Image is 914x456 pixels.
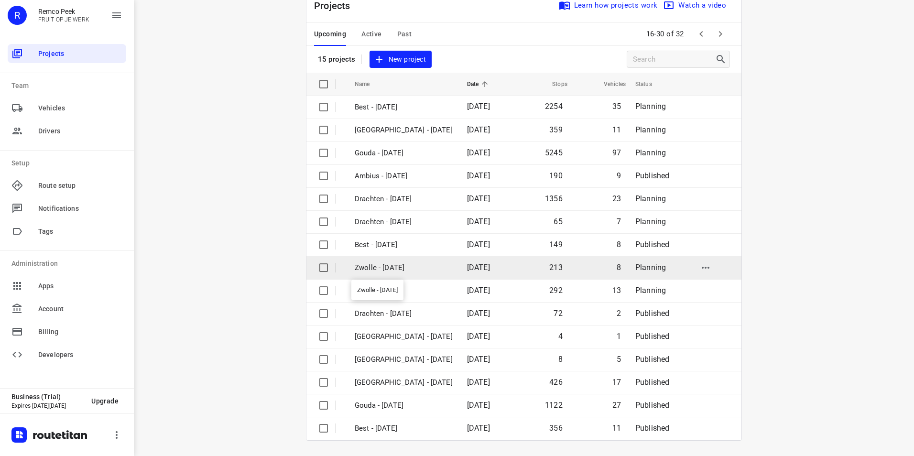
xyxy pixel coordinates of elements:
p: Remco Peek [38,8,89,15]
div: R [8,6,27,25]
span: Upcoming [314,28,346,40]
span: 8 [558,355,563,364]
span: [DATE] [467,125,490,134]
span: 23 [612,194,621,203]
span: Published [635,423,670,433]
span: Published [635,355,670,364]
span: [DATE] [467,286,490,295]
p: Gemeente Rotterdam - Thursday [355,354,453,365]
span: [DATE] [467,423,490,433]
span: [DATE] [467,355,490,364]
span: Planning [635,102,666,111]
p: Best - Monday [355,102,453,113]
span: 4 [558,332,563,341]
span: Projects [38,49,122,59]
span: Billing [38,327,122,337]
span: Drivers [38,126,122,136]
span: [DATE] [467,240,490,249]
span: 359 [549,125,563,134]
span: Active [361,28,381,40]
span: 2254 [545,102,563,111]
p: Ambius - Monday [355,171,453,182]
span: 5245 [545,148,563,157]
span: 27 [612,401,621,410]
span: 190 [549,171,563,180]
span: [DATE] [467,217,490,226]
p: Gouda - Friday [355,285,453,296]
span: 1122 [545,401,563,410]
p: Best - Friday [355,239,453,250]
div: Drivers [8,121,126,141]
span: [DATE] [467,102,490,111]
span: Notifications [38,204,122,214]
p: Expires [DATE][DATE] [11,402,84,409]
p: Gouda - Thursday [355,400,453,411]
span: Published [635,401,670,410]
button: Upgrade [84,392,126,410]
span: Route setup [38,181,122,191]
span: 1356 [545,194,563,203]
div: Developers [8,345,126,364]
span: 7 [617,217,621,226]
span: Apps [38,281,122,291]
span: 213 [549,263,563,272]
span: Vehicles [38,103,122,113]
span: Status [635,78,664,90]
p: Best - Thursday [355,423,453,434]
span: Planning [635,263,666,272]
span: Next Page [711,24,730,43]
span: Stops [540,78,567,90]
span: 72 [554,309,562,318]
p: Gouda - Monday [355,148,453,159]
span: 149 [549,240,563,249]
p: Business (Trial) [11,393,84,401]
span: Planning [635,217,666,226]
div: Account [8,299,126,318]
span: Published [635,309,670,318]
div: Apps [8,276,126,295]
div: Notifications [8,199,126,218]
span: Published [635,171,670,180]
p: FRUIT OP JE WERK [38,16,89,23]
span: 16-30 of 32 [642,24,688,44]
p: Drachten - Friday [355,217,453,228]
span: 11 [612,423,621,433]
span: [DATE] [467,309,490,318]
div: Vehicles [8,98,126,118]
span: [DATE] [467,148,490,157]
div: Route setup [8,176,126,195]
span: Planning [635,194,666,203]
p: Drachten - Monday [355,194,453,205]
span: 97 [612,148,621,157]
span: Name [355,78,382,90]
p: Drachten - Thursday [355,308,453,319]
span: 1 [617,332,621,341]
span: 65 [554,217,562,226]
p: Setup [11,158,126,168]
div: Tags [8,222,126,241]
span: 426 [549,378,563,387]
span: [DATE] [467,378,490,387]
span: Account [38,304,122,314]
span: Planning [635,148,666,157]
span: Planning [635,286,666,295]
span: 9 [617,171,621,180]
span: Date [467,78,491,90]
span: 11 [612,125,621,134]
button: New project [370,51,432,68]
span: 5 [617,355,621,364]
div: Billing [8,322,126,341]
span: Previous Page [692,24,711,43]
div: Search [715,54,729,65]
p: Antwerpen - Thursday [355,331,453,342]
span: Upgrade [91,397,119,405]
span: 8 [617,263,621,272]
span: Published [635,378,670,387]
input: Search projects [633,52,715,67]
p: Antwerpen - Monday [355,125,453,136]
p: Administration [11,259,126,269]
span: [DATE] [467,194,490,203]
p: Team [11,81,126,91]
p: Zwolle - [DATE] [355,262,453,273]
span: 8 [617,240,621,249]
